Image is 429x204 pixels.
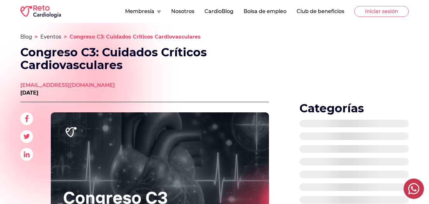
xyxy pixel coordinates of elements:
button: Membresía [125,8,161,15]
h1: Congreso C3: Cuidados Críticos Cardiovasculares [20,46,264,71]
button: Bolsa de empleo [244,8,286,15]
a: Blog [20,34,32,40]
button: Club de beneficios [297,8,344,15]
button: Iniciar sesión [354,6,409,17]
a: Eventos [40,34,61,40]
img: RETO Cardio Logo [20,5,61,18]
span: > [35,34,38,40]
span: > [64,34,67,40]
p: [DATE] [20,89,115,97]
a: [EMAIL_ADDRESS][DOMAIN_NAME] [20,81,115,89]
h2: Categorías [299,102,409,115]
span: Congreso C3: Cuidados Críticos Cardiovasculares [70,34,201,40]
button: CardioBlog [204,8,233,15]
button: Nosotros [171,8,194,15]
